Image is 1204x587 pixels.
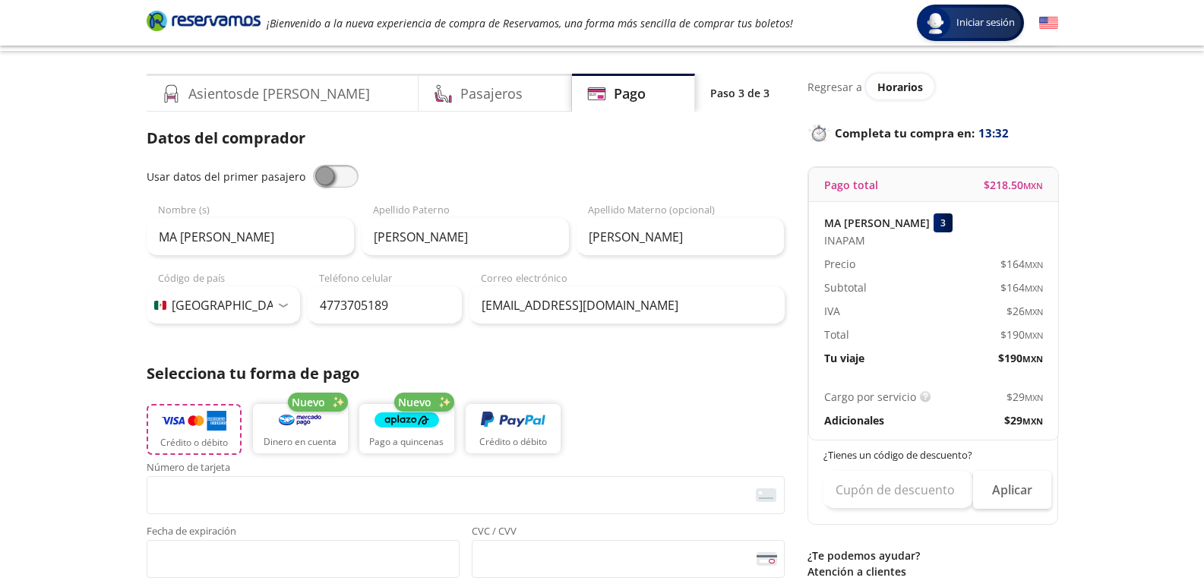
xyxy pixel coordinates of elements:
[153,544,453,573] iframe: Iframe de la fecha de caducidad de la tarjeta asegurada
[1025,330,1043,341] small: MXN
[160,436,228,450] p: Crédito o débito
[154,301,166,310] img: MX
[147,404,242,455] button: Crédito o débito
[466,404,561,453] button: Crédito o débito
[472,526,785,540] span: CVC / CVV
[1004,412,1043,428] span: $ 29
[398,394,431,410] span: Nuevo
[614,84,646,104] h4: Pago
[807,548,1058,563] p: ¿Te podemos ayudar?
[292,394,325,410] span: Nuevo
[973,471,1051,509] button: Aplicar
[823,471,973,509] input: Cupón de descuento
[823,448,1044,463] p: ¿Tienes un código de descuento?
[824,232,865,248] span: INAPAM
[362,218,569,256] input: Apellido Paterno
[264,435,337,449] p: Dinero en cuenta
[824,256,855,272] p: Precio
[479,435,547,449] p: Crédito o débito
[978,125,1009,142] span: 13:32
[147,9,261,36] a: Brand Logo
[1025,282,1043,294] small: MXN
[147,362,785,385] p: Selecciona tu forma de pago
[460,84,523,104] h4: Pasajeros
[824,177,878,193] p: Pago total
[984,177,1043,193] span: $ 218.50
[147,9,261,32] i: Brand Logo
[824,279,867,295] p: Subtotal
[756,488,776,502] img: card
[1039,14,1058,33] button: English
[577,218,784,256] input: Apellido Materno (opcional)
[1025,306,1043,317] small: MXN
[824,215,930,231] p: MA [PERSON_NAME]
[253,404,348,453] button: Dinero en cuenta
[308,286,462,324] input: Teléfono celular
[469,286,785,324] input: Correo electrónico
[807,79,862,95] p: Regresar a
[369,435,444,449] p: Pago a quincenas
[1000,279,1043,295] span: $ 164
[479,544,778,573] iframe: Iframe del código de seguridad de la tarjeta asegurada
[807,74,1058,99] div: Regresar a ver horarios
[1025,259,1043,270] small: MXN
[934,213,953,232] div: 3
[153,481,778,510] iframe: Iframe del número de tarjeta asegurada
[807,563,1058,579] p: Atención a clientes
[1023,180,1043,191] small: MXN
[824,327,849,342] p: Total
[147,127,785,150] p: Datos del comprador
[950,15,1021,30] span: Iniciar sesión
[1006,389,1043,405] span: $ 29
[267,16,793,30] em: ¡Bienvenido a la nueva experiencia de compra de Reservamos, una forma más sencilla de comprar tus...
[1025,392,1043,403] small: MXN
[147,169,305,184] span: Usar datos del primer pasajero
[1000,256,1043,272] span: $ 164
[1000,327,1043,342] span: $ 190
[824,303,840,319] p: IVA
[877,80,923,94] span: Horarios
[188,84,370,104] h4: Asientos de [PERSON_NAME]
[824,412,884,428] p: Adicionales
[1022,415,1043,427] small: MXN
[147,462,785,476] span: Número de tarjeta
[998,350,1043,366] span: $ 190
[807,122,1058,144] p: Completa tu compra en :
[824,389,916,405] p: Cargo por servicio
[1006,303,1043,319] span: $ 26
[147,218,354,256] input: Nombre (s)
[1022,353,1043,365] small: MXN
[359,404,454,453] button: Pago a quincenas
[710,85,769,101] p: Paso 3 de 3
[824,350,864,366] p: Tu viaje
[147,526,460,540] span: Fecha de expiración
